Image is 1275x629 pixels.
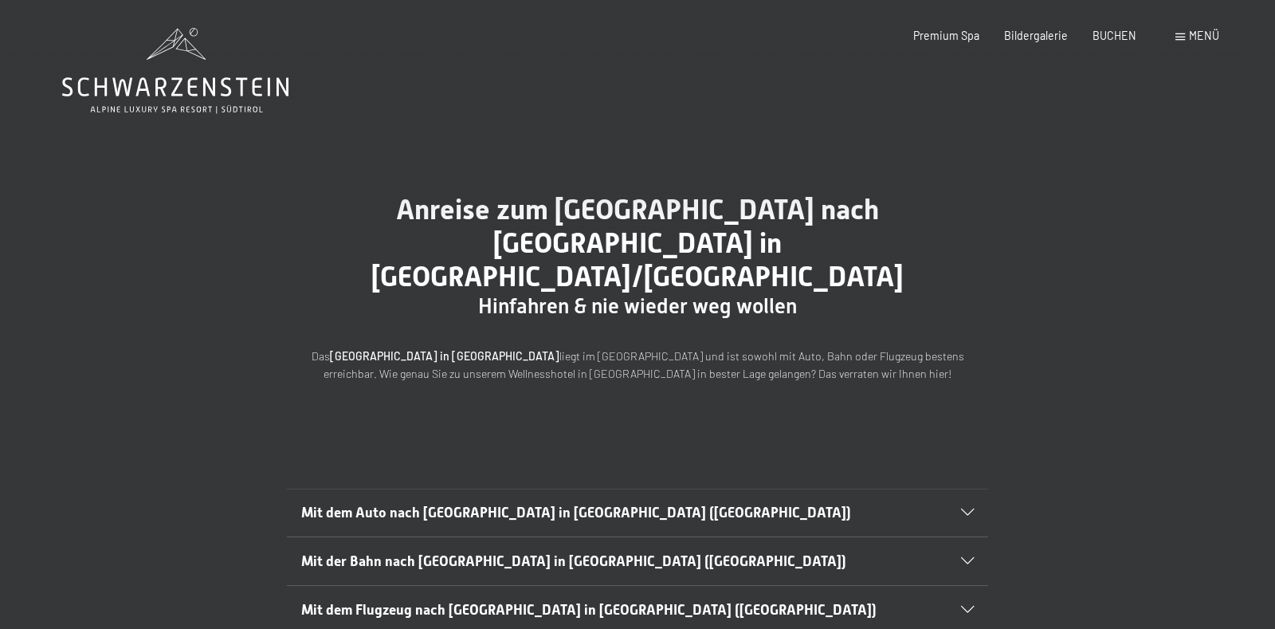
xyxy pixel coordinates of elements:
a: BUCHEN [1093,29,1136,42]
span: Mit dem Flugzeug nach [GEOGRAPHIC_DATA] in [GEOGRAPHIC_DATA] ([GEOGRAPHIC_DATA]) [301,602,877,618]
span: Menü [1189,29,1219,42]
span: Hinfahren & nie wieder weg wollen [478,294,797,318]
a: Premium Spa [913,29,979,42]
strong: [GEOGRAPHIC_DATA] in [GEOGRAPHIC_DATA] [330,349,559,363]
span: Mit der Bahn nach [GEOGRAPHIC_DATA] in [GEOGRAPHIC_DATA] ([GEOGRAPHIC_DATA]) [301,553,846,569]
p: Das liegt im [GEOGRAPHIC_DATA] und ist sowohl mit Auto, Bahn oder Flugzeug bestens erreichbar. Wi... [287,348,988,383]
a: Bildergalerie [1004,29,1068,42]
span: Mit dem Auto nach [GEOGRAPHIC_DATA] in [GEOGRAPHIC_DATA] ([GEOGRAPHIC_DATA]) [301,505,851,521]
span: Anreise zum [GEOGRAPHIC_DATA] nach [GEOGRAPHIC_DATA] in [GEOGRAPHIC_DATA]/[GEOGRAPHIC_DATA] [371,193,904,293]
